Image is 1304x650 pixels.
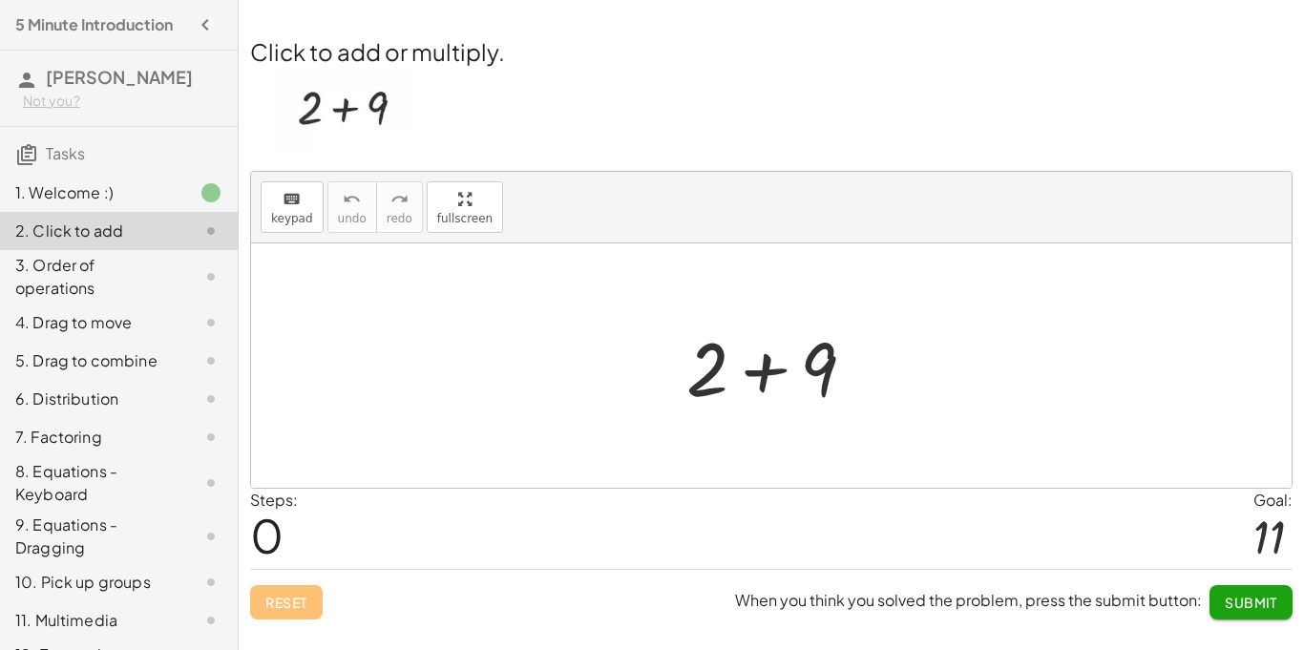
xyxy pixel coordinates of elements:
[250,506,284,564] span: 0
[15,388,169,410] div: 6. Distribution
[15,426,169,449] div: 7. Factoring
[15,514,169,559] div: 9. Equations - Dragging
[200,472,222,494] i: Task not started.
[273,68,413,151] img: acc24cad2d66776ab3378aca534db7173dae579742b331bb719a8ca59f72f8de.webp
[437,212,493,225] span: fullscreen
[735,590,1202,610] span: When you think you solved the problem, press the submit button:
[387,212,412,225] span: redo
[15,460,169,506] div: 8. Equations - Keyboard
[200,388,222,410] i: Task not started.
[15,311,169,334] div: 4. Drag to move
[46,66,193,88] span: [PERSON_NAME]
[271,212,313,225] span: keypad
[15,349,169,372] div: 5. Drag to combine
[283,188,301,211] i: keyboard
[15,609,169,632] div: 11. Multimedia
[200,265,222,288] i: Task not started.
[390,188,409,211] i: redo
[427,181,503,233] button: fullscreen
[23,92,222,111] div: Not you?
[200,571,222,594] i: Task not started.
[338,212,367,225] span: undo
[200,220,222,242] i: Task not started.
[376,181,423,233] button: redoredo
[15,181,169,204] div: 1. Welcome :)
[261,181,324,233] button: keyboardkeypad
[200,426,222,449] i: Task not started.
[15,254,169,300] div: 3. Order of operations
[250,490,298,510] label: Steps:
[200,525,222,548] i: Task not started.
[15,220,169,242] div: 2. Click to add
[343,188,361,211] i: undo
[250,35,1293,68] h2: Click to add or multiply.
[15,571,169,594] div: 10. Pick up groups
[15,13,173,36] h4: 5 Minute Introduction
[200,609,222,632] i: Task not started.
[200,181,222,204] i: Task finished.
[200,349,222,372] i: Task not started.
[1225,594,1277,611] span: Submit
[46,143,85,163] span: Tasks
[1209,585,1293,619] button: Submit
[200,311,222,334] i: Task not started.
[327,181,377,233] button: undoundo
[1253,489,1293,512] div: Goal:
